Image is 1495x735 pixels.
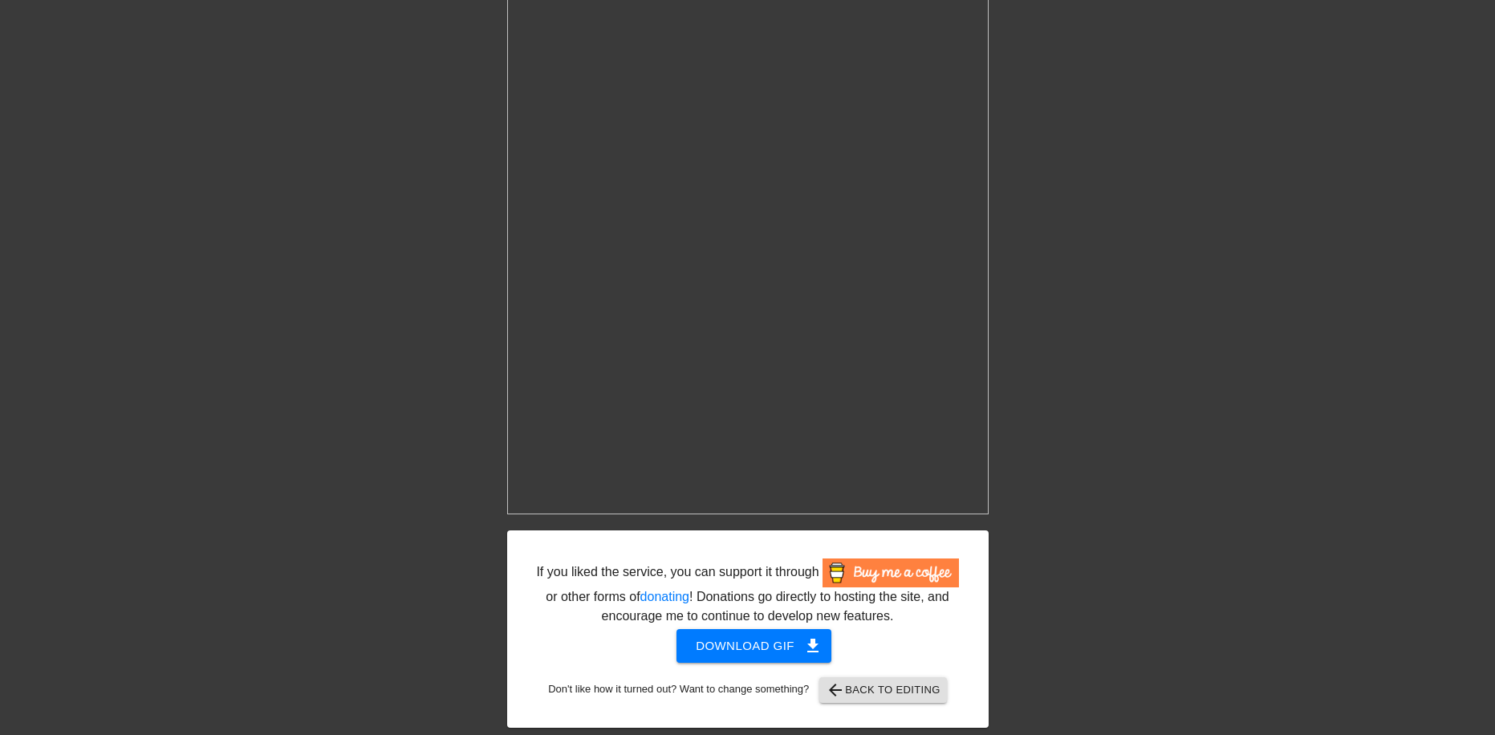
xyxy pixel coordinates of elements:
[535,558,961,626] div: If you liked the service, you can support it through or other forms of ! Donations go directly to...
[819,677,947,703] button: Back to Editing
[826,680,940,700] span: Back to Editing
[664,638,831,652] a: Download gif
[640,590,689,603] a: donating
[803,636,823,656] span: get_app
[823,558,959,587] img: Buy Me A Coffee
[696,636,812,656] span: Download gif
[676,629,831,663] button: Download gif
[826,680,845,700] span: arrow_back
[532,677,964,703] div: Don't like how it turned out? Want to change something?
